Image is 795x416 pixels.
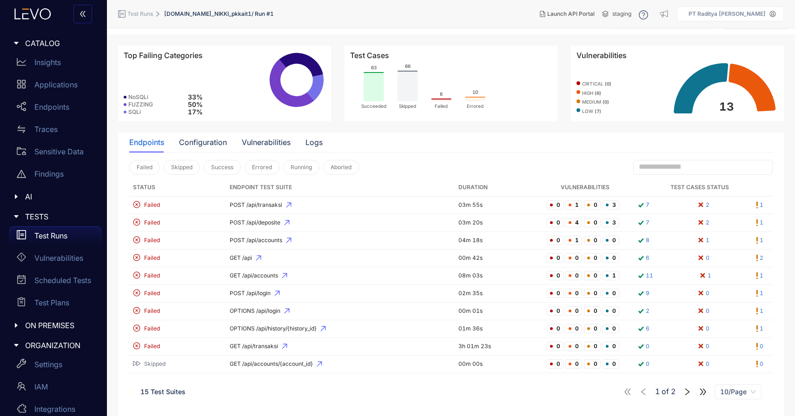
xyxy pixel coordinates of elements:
a: 0 [636,342,649,351]
span: 0 [547,289,563,298]
span: staging [612,11,631,17]
span: warning [17,169,26,178]
span: Skipped [144,361,166,367]
span: GET /api/transaksi [230,343,451,350]
td: 00m 00s [455,356,543,373]
a: 1 [756,218,763,228]
a: Sensitive Data [9,142,101,165]
a: 1 [756,289,763,298]
span: GET /api/accounts [230,272,451,279]
div: Vulnerabilities [242,138,291,146]
span: ON PREMISES [25,321,94,330]
span: double-right [699,388,707,396]
span: 0 [547,236,563,245]
span: 0 [547,306,563,316]
div: TESTS [6,207,101,226]
a: Findings [9,165,101,187]
tspan: Succeeded [361,103,386,109]
a: Test Runs [9,226,101,249]
span: 0 [603,253,619,263]
b: ( 7 ) [595,108,601,114]
a: 0 [696,324,709,334]
span: right [683,388,691,396]
span: 0 [603,342,619,351]
a: 0 [696,289,709,298]
td: 01m 36s [455,320,543,338]
span: 0 [565,306,582,316]
span: 0 [603,359,619,369]
button: Failed [129,160,160,175]
a: 0 [696,253,709,263]
a: 6 [636,324,649,334]
p: Insights [34,58,61,66]
a: 1 [756,324,763,334]
span: 0 [565,324,582,333]
button: double-left [73,5,92,23]
span: GET /api/accounts/{account_id} [230,361,451,367]
span: 50 % [188,101,203,108]
a: Endpoints [9,98,101,120]
span: Running [291,164,312,171]
span: Failed [144,237,160,244]
span: double-left [79,10,86,19]
text: 13 [719,100,734,113]
a: 0 [696,359,709,369]
th: Duration [455,178,543,197]
a: 0 [636,359,649,369]
b: ( 0 ) [603,99,609,105]
th: Endpoint Test Suite [226,178,455,197]
p: Endpoints [34,103,69,111]
a: 11 [636,271,653,281]
span: CATALOG [25,39,94,47]
div: Logs [305,138,323,146]
span: 33 % [188,93,203,101]
span: Failed [144,202,160,208]
span: 1 [565,236,582,245]
span: swap [17,125,26,134]
span: 0 [547,324,563,333]
a: 1 [696,236,709,245]
a: 6 [636,253,649,263]
a: 2 [636,306,649,316]
p: Test Plans [34,298,69,307]
span: [DOMAIN_NAME]_NIKKI_pkkait1 / Run # 1 [164,11,274,17]
span: 0 [565,289,582,298]
span: 0 [584,289,601,298]
a: 8 [636,236,649,245]
span: Failed [144,255,160,261]
span: 0 [584,218,601,227]
p: IAM [34,383,48,391]
span: OPTIONS /api/login [230,308,451,314]
a: Insights [9,53,101,75]
span: 0 [565,359,582,369]
span: POST /api/deposite [230,219,451,226]
a: Test Plans [9,293,101,316]
p: Applications [34,80,78,89]
tspan: 6 [440,91,443,97]
span: Top Failing Categories [124,51,203,59]
span: 1 [655,387,660,396]
span: 3 [603,218,619,227]
td: 00m 01s [455,303,543,320]
p: Integrations [34,405,75,413]
span: of [655,387,676,396]
a: 0 [756,359,763,369]
a: 0 [756,342,763,351]
a: 7 [636,218,649,228]
a: Vulnerabilities [9,249,101,271]
button: Running [283,160,319,175]
td: 02m 35s [455,285,543,303]
span: 4 [565,218,582,227]
span: 0 [603,236,619,245]
span: 1 [565,200,582,210]
p: Traces [34,125,58,133]
span: 0 [547,200,563,210]
span: 0 [603,289,619,298]
div: Test Cases [350,51,552,59]
span: 10/Page [720,385,756,399]
p: Test Runs [34,231,67,240]
span: 0 [584,271,601,280]
span: Failed [144,308,160,314]
span: 0 [547,359,563,369]
p: Findings [34,170,64,178]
